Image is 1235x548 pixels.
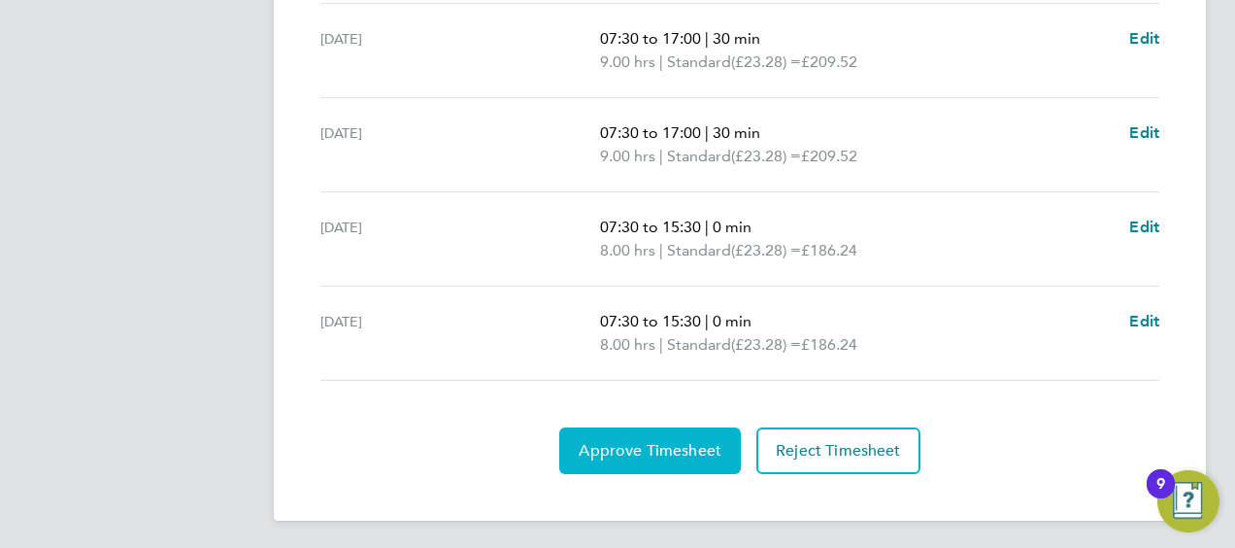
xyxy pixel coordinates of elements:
[320,121,600,168] div: [DATE]
[713,312,751,330] span: 0 min
[600,52,655,71] span: 9.00 hrs
[731,335,801,354] span: (£23.28) =
[756,428,920,474] button: Reject Timesheet
[559,428,741,474] button: Approve Timesheet
[713,218,751,236] span: 0 min
[667,145,731,168] span: Standard
[600,123,701,142] span: 07:30 to 17:00
[320,216,600,262] div: [DATE]
[1129,29,1159,48] span: Edit
[320,27,600,74] div: [DATE]
[1129,121,1159,145] a: Edit
[600,218,701,236] span: 07:30 to 15:30
[731,52,801,71] span: (£23.28) =
[667,51,731,74] span: Standard
[1129,310,1159,333] a: Edit
[713,29,760,48] span: 30 min
[600,335,655,354] span: 8.00 hrs
[801,147,857,165] span: £209.52
[705,29,709,48] span: |
[1157,470,1219,532] button: Open Resource Center, 9 new notifications
[600,241,655,259] span: 8.00 hrs
[659,241,663,259] span: |
[1129,218,1159,236] span: Edit
[600,29,701,48] span: 07:30 to 17:00
[731,241,801,259] span: (£23.28) =
[801,241,857,259] span: £186.24
[1129,27,1159,51] a: Edit
[659,52,663,71] span: |
[705,218,709,236] span: |
[600,147,655,165] span: 9.00 hrs
[801,335,857,354] span: £186.24
[579,441,721,461] span: Approve Timesheet
[731,147,801,165] span: (£23.28) =
[1129,312,1159,330] span: Edit
[713,123,760,142] span: 30 min
[801,52,857,71] span: £209.52
[667,239,731,262] span: Standard
[1129,123,1159,142] span: Edit
[667,333,731,357] span: Standard
[659,335,663,354] span: |
[659,147,663,165] span: |
[705,123,709,142] span: |
[600,312,701,330] span: 07:30 to 15:30
[705,312,709,330] span: |
[776,441,901,461] span: Reject Timesheet
[1156,484,1165,509] div: 9
[1129,216,1159,239] a: Edit
[320,310,600,357] div: [DATE]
